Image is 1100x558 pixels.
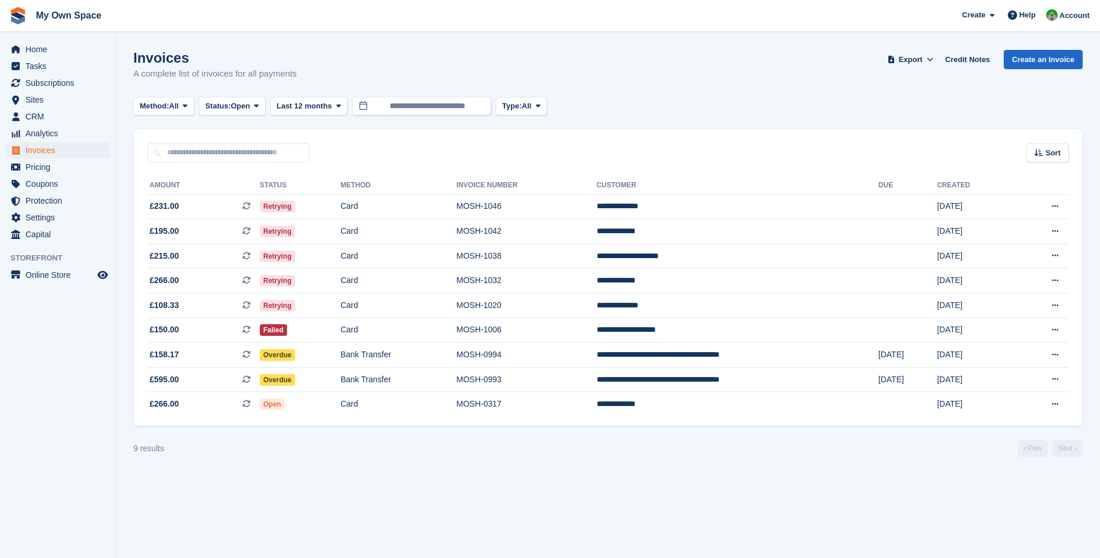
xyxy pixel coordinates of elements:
[26,176,95,192] span: Coupons
[937,219,1013,244] td: [DATE]
[878,367,937,392] td: [DATE]
[6,226,110,242] a: menu
[26,108,95,125] span: CRM
[150,200,179,212] span: £231.00
[150,398,179,410] span: £266.00
[340,367,456,392] td: Bank Transfer
[937,392,1013,416] td: [DATE]
[26,58,95,74] span: Tasks
[502,100,522,112] span: Type:
[140,100,169,112] span: Method:
[26,41,95,57] span: Home
[10,252,115,264] span: Storefront
[260,201,295,212] span: Retrying
[26,193,95,209] span: Protection
[199,97,266,116] button: Status: Open
[260,324,287,336] span: Failed
[6,142,110,158] a: menu
[6,209,110,226] a: menu
[26,267,95,283] span: Online Store
[169,100,179,112] span: All
[270,97,347,116] button: Last 12 months
[26,75,95,91] span: Subscriptions
[6,176,110,192] a: menu
[1046,9,1058,21] img: Paula Harris
[260,251,295,262] span: Retrying
[962,9,985,21] span: Create
[133,443,164,455] div: 9 results
[456,343,597,368] td: MOSH-0994
[260,275,295,287] span: Retrying
[31,6,106,25] a: My Own Space
[937,367,1013,392] td: [DATE]
[26,209,95,226] span: Settings
[1015,440,1085,457] nav: Page
[1052,440,1083,457] a: Next
[340,176,456,195] th: Method
[456,269,597,294] td: MOSH-1032
[147,176,260,195] th: Amount
[522,100,532,112] span: All
[150,250,179,262] span: £215.00
[340,219,456,244] td: Card
[456,318,597,343] td: MOSH-1006
[496,97,547,116] button: Type: All
[899,54,923,66] span: Export
[1004,50,1083,69] a: Create an Invoice
[340,244,456,269] td: Card
[456,294,597,318] td: MOSH-1020
[150,225,179,237] span: £195.00
[150,274,179,287] span: £266.00
[6,108,110,125] a: menu
[1018,440,1048,457] a: Previous
[6,75,110,91] a: menu
[260,374,295,386] span: Overdue
[6,41,110,57] a: menu
[340,318,456,343] td: Card
[150,349,179,361] span: £158.17
[260,300,295,311] span: Retrying
[26,125,95,142] span: Analytics
[597,176,878,195] th: Customer
[231,100,250,112] span: Open
[150,299,179,311] span: £108.33
[456,219,597,244] td: MOSH-1042
[6,125,110,142] a: menu
[937,176,1013,195] th: Created
[456,194,597,219] td: MOSH-1046
[1059,10,1090,21] span: Account
[456,244,597,269] td: MOSH-1038
[456,176,597,195] th: Invoice Number
[26,92,95,108] span: Sites
[6,159,110,175] a: menu
[1019,9,1036,21] span: Help
[340,194,456,219] td: Card
[878,343,937,368] td: [DATE]
[340,294,456,318] td: Card
[456,392,597,416] td: MOSH-0317
[1045,147,1061,159] span: Sort
[937,294,1013,318] td: [DATE]
[340,392,456,416] td: Card
[133,50,297,66] h1: Invoices
[96,268,110,282] a: Preview store
[133,67,297,81] p: A complete list of invoices for all payments
[6,58,110,74] a: menu
[26,159,95,175] span: Pricing
[260,226,295,237] span: Retrying
[456,367,597,392] td: MOSH-0993
[150,324,179,336] span: £150.00
[937,194,1013,219] td: [DATE]
[6,92,110,108] a: menu
[340,343,456,368] td: Bank Transfer
[260,398,285,410] span: Open
[260,176,340,195] th: Status
[26,142,95,158] span: Invoices
[205,100,231,112] span: Status:
[26,226,95,242] span: Capital
[133,97,194,116] button: Method: All
[9,7,27,24] img: stora-icon-8386f47178a22dfd0bd8f6a31ec36ba5ce8667c1dd55bd0f319d3a0aa187defe.svg
[885,50,936,69] button: Export
[340,269,456,294] td: Card
[878,176,937,195] th: Due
